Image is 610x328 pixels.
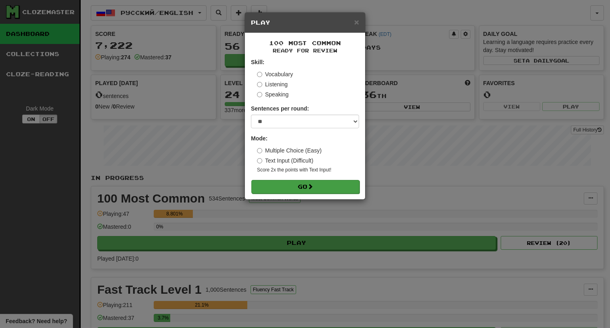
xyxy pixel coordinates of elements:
[251,135,267,142] strong: Mode:
[269,40,341,46] span: 100 Most Common
[251,59,264,65] strong: Skill:
[257,148,262,153] input: Multiple Choice (Easy)
[257,167,359,173] small: Score 2x the points with Text Input !
[257,80,288,88] label: Listening
[257,146,322,155] label: Multiple Choice (Easy)
[251,19,359,27] h5: Play
[257,82,262,87] input: Listening
[354,17,359,27] span: ×
[251,104,309,113] label: Sentences per round:
[251,47,359,54] small: Ready for Review
[257,92,262,97] input: Speaking
[257,157,313,165] label: Text Input (Difficult)
[251,180,359,194] button: Go
[257,158,262,163] input: Text Input (Difficult)
[354,18,359,26] button: Close
[257,70,293,78] label: Vocabulary
[257,90,288,98] label: Speaking
[257,72,262,77] input: Vocabulary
